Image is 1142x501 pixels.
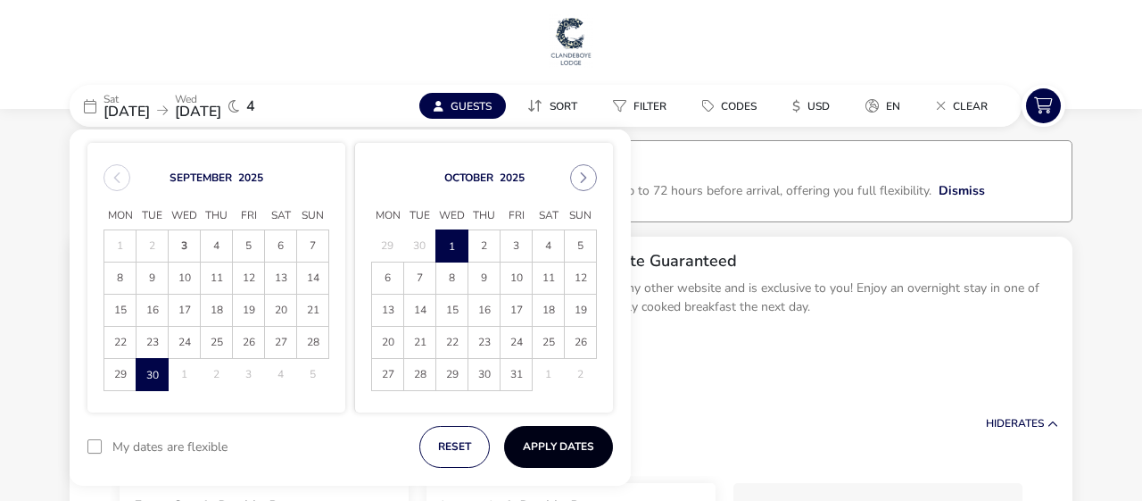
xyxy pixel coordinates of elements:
[201,230,233,263] td: 4
[468,327,500,358] span: 23
[137,295,169,327] td: 16
[233,295,264,326] span: 19
[501,295,532,326] span: 17
[246,99,255,113] span: 4
[468,295,500,326] span: 16
[201,295,232,326] span: 18
[445,237,1072,362] div: Best Available B&B Rate GuaranteedThis offer is not available on any other website and is exclusi...
[265,263,297,295] td: 13
[137,359,169,391] td: 30
[565,295,597,327] td: 19
[501,230,533,263] td: 3
[565,295,596,326] span: 19
[233,327,264,358] span: 26
[372,203,404,230] span: Mon
[238,171,263,185] button: Choose Year
[565,230,597,263] td: 5
[533,295,565,327] td: 18
[436,359,468,390] span: 29
[169,295,200,326] span: 17
[953,99,988,113] span: Clear
[468,203,501,230] span: Thu
[297,230,328,262] span: 7
[372,327,403,358] span: 20
[404,359,435,390] span: 28
[436,203,468,230] span: Wed
[436,359,468,391] td: 29
[404,263,436,295] td: 7
[265,230,297,263] td: 6
[533,230,565,263] td: 4
[201,359,233,391] td: 2
[404,263,435,294] span: 7
[372,295,403,326] span: 13
[233,203,265,230] span: Fri
[137,327,168,358] span: 23
[468,263,501,295] td: 9
[372,263,403,294] span: 6
[170,171,232,185] button: Choose Month
[922,93,1009,119] naf-pibe-menu-bar-item: Clear
[265,203,297,230] span: Sat
[104,359,137,391] td: 29
[851,93,914,119] button: en
[297,263,329,295] td: 14
[404,230,436,263] td: 30
[436,327,468,358] span: 22
[169,295,201,327] td: 17
[501,263,533,295] td: 10
[297,327,329,359] td: 28
[104,295,137,327] td: 15
[468,359,501,391] td: 30
[501,295,533,327] td: 17
[169,203,201,230] span: Wed
[501,230,532,262] span: 3
[404,203,436,230] span: Tue
[468,359,500,390] span: 30
[851,93,922,119] naf-pibe-menu-bar-item: en
[533,263,565,295] td: 11
[137,230,169,263] td: 2
[297,230,329,263] td: 7
[175,94,221,104] p: Wed
[778,93,851,119] naf-pibe-menu-bar-item: $USD
[137,203,169,230] span: Tue
[688,93,778,119] naf-pibe-menu-bar-item: Codes
[922,93,1002,119] button: Clear
[169,263,201,295] td: 10
[436,230,468,263] td: 1
[233,230,264,262] span: 5
[104,359,136,390] span: 29
[104,263,137,295] td: 8
[565,263,597,295] td: 12
[533,203,565,230] span: Sat
[533,327,564,358] span: 25
[468,327,501,359] td: 23
[104,203,137,230] span: Mon
[565,359,597,391] td: 2
[372,230,404,263] td: 29
[436,295,468,327] td: 15
[599,93,681,119] button: Filter
[436,295,468,326] span: 15
[265,327,296,358] span: 27
[533,230,564,262] span: 4
[501,327,532,358] span: 24
[533,327,565,359] td: 25
[169,230,200,262] span: 3
[137,327,169,359] td: 23
[513,93,599,119] naf-pibe-menu-bar-item: Sort
[986,416,1011,430] span: Hide
[550,99,577,113] span: Sort
[233,295,265,327] td: 19
[137,263,168,294] span: 9
[778,93,844,119] button: $USD
[565,263,596,294] span: 12
[169,327,200,358] span: 24
[501,327,533,359] td: 24
[570,164,597,191] button: Next Month
[372,359,403,390] span: 27
[468,230,501,263] td: 2
[169,359,201,391] td: 1
[265,295,296,326] span: 20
